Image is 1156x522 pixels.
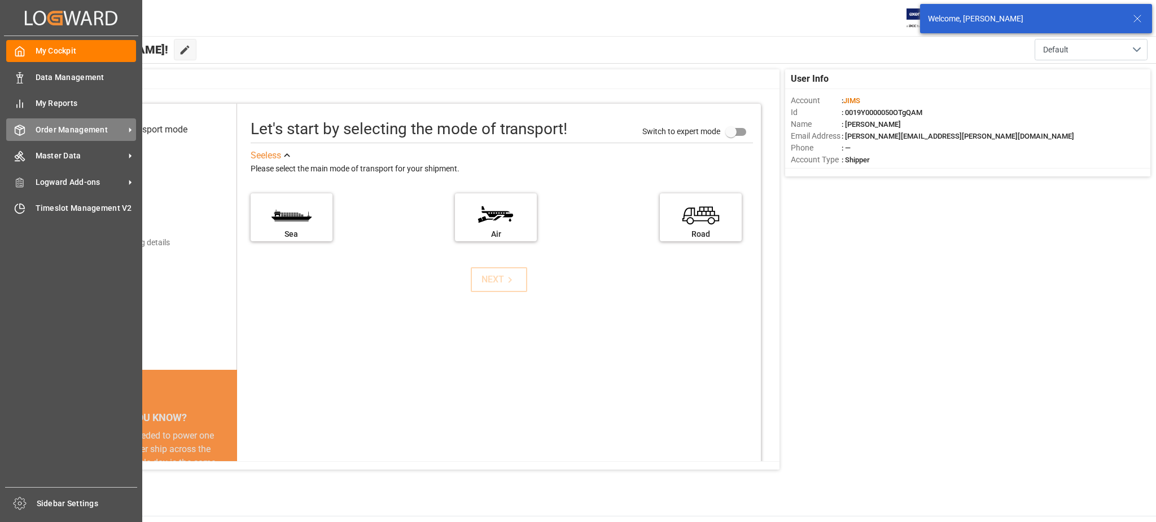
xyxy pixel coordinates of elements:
div: Welcome, [PERSON_NAME] [928,13,1122,25]
button: open menu [1035,39,1148,60]
span: : 0019Y0000050OTgQAM [842,108,922,117]
div: Air [461,228,531,240]
span: Default [1043,44,1069,56]
div: Sea [256,228,327,240]
button: NEXT [471,267,527,292]
a: Data Management [6,66,136,88]
span: : [PERSON_NAME] [842,120,901,129]
span: : [PERSON_NAME][EMAIL_ADDRESS][PERSON_NAME][DOMAIN_NAME] [842,132,1074,140]
div: Let's start by selecting the mode of transport! [251,117,567,141]
a: My Cockpit [6,40,136,62]
div: NEXT [481,273,516,286]
span: Master Data [36,150,125,162]
span: Name [791,118,842,130]
span: Hello [PERSON_NAME]! [47,39,168,60]
span: Timeslot Management V2 [36,202,137,214]
span: : [842,96,860,105]
span: My Cockpit [36,45,137,57]
span: : Shipper [842,156,870,164]
span: Logward Add-ons [36,176,125,188]
span: Sidebar Settings [37,498,138,510]
span: User Info [791,72,829,86]
div: Please select the main mode of transport for your shipment. [251,162,753,176]
div: The energy needed to power one large container ship across the ocean in a single day is the same ... [76,429,223,497]
span: : — [842,144,851,152]
span: Phone [791,142,842,154]
span: Account Type [791,154,842,166]
span: Data Management [36,72,137,83]
img: Exertis%20JAM%20-%20Email%20Logo.jpg_1722504956.jpg [907,8,945,28]
span: Id [791,107,842,118]
span: Email Address [791,130,842,142]
span: Switch to expert mode [642,127,720,136]
span: Order Management [36,124,125,136]
span: Account [791,95,842,107]
div: DID YOU KNOW? [62,405,237,429]
span: JIMS [843,96,860,105]
button: next slide / item [221,429,237,510]
div: Select transport mode [100,123,187,136]
span: My Reports [36,98,137,109]
div: See less [251,149,281,162]
div: Road [665,228,736,240]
